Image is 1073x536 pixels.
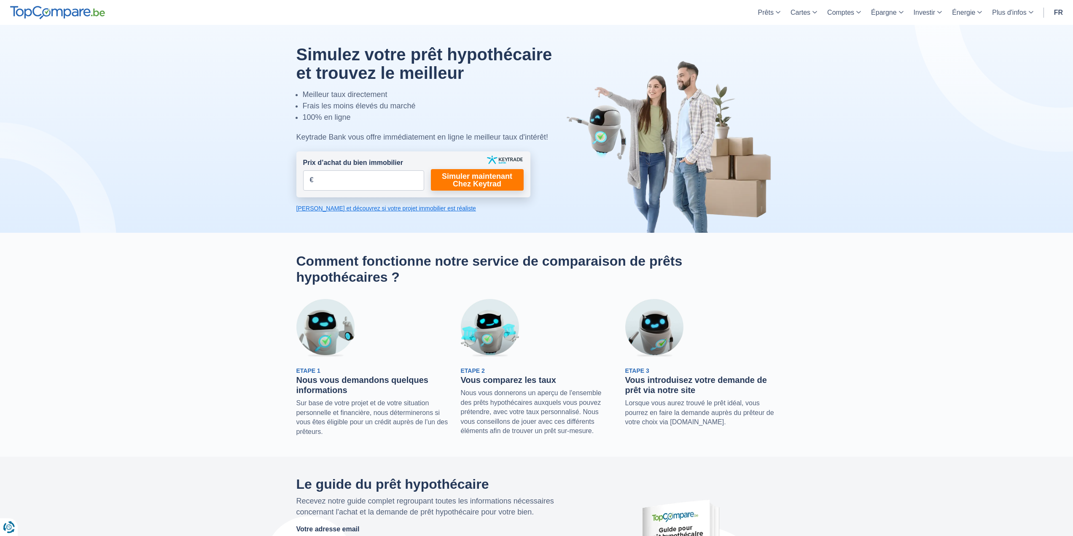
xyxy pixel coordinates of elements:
[487,156,523,164] img: keytrade
[296,367,320,374] span: Etape 1
[461,375,613,385] h3: Vous comparez les taux
[303,158,403,168] label: Prix d’achat du bien immobilier
[296,253,777,286] h2: Comment fonctionne notre service de comparaison de prêts hypothécaires ?
[310,175,314,185] span: €
[303,112,572,123] li: 100% en ligne
[296,399,448,436] p: Sur base de votre projet et de votre situation personnelle et financière, nous déterminerons si v...
[296,477,572,492] h2: Le guide du prêt hypothécaire
[296,45,572,82] h1: Simulez votre prêt hypothécaire et trouvez le meilleur
[10,6,105,19] img: TopCompare
[296,496,572,517] p: Recevez notre guide complet regroupant toutes les informations nécessaires concernant l'achat et ...
[296,204,530,213] a: [PERSON_NAME] et découvrez si votre projet immobilier est réaliste
[461,388,613,436] p: Nous vous donnerons un aperçu de l'ensemble des prêts hypothécaires auxquels vous pouvez prétendr...
[431,169,524,191] a: Simuler maintenant Chez Keytrad
[303,89,572,100] li: Meilleur taux directement
[461,299,519,357] img: Etape 2
[296,525,360,534] label: Votre adresse email
[625,375,777,395] h3: Vous introduisez votre demande de prêt via notre site
[296,299,355,357] img: Etape 1
[461,367,485,374] span: Etape 2
[625,399,777,427] p: Lorsque vous aurez trouvé le prêt idéal, vous pourrez en faire la demande auprès du prêteur de vo...
[303,100,572,112] li: Frais les moins élevés du marché
[625,299,683,357] img: Etape 3
[296,375,448,395] h3: Nous vous demandons quelques informations
[566,60,777,233] img: image-hero
[296,132,572,143] div: Keytrade Bank vous offre immédiatement en ligne le meilleur taux d'intérêt!
[625,367,649,374] span: Etape 3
